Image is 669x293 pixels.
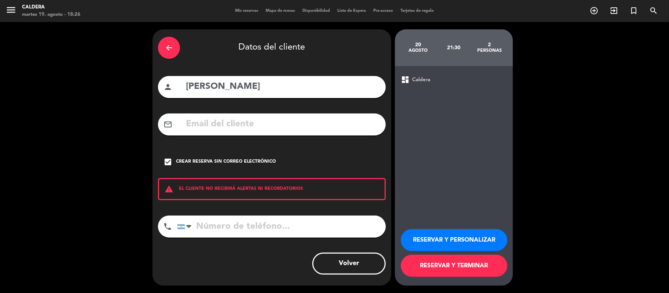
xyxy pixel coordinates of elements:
[397,9,438,13] span: Tarjetas de regalo
[158,178,386,200] div: EL CLIENTE NO RECIBIRÁ ALERTAS NI RECORDATORIOS
[401,255,507,277] button: RESERVAR Y TERMINAR
[159,185,179,193] i: warning
[472,48,507,54] div: personas
[609,6,618,15] i: exit_to_app
[412,76,430,84] span: Caldera
[299,9,334,13] span: Disponibilidad
[163,120,172,129] i: mail_outline
[231,9,262,13] span: Mis reservas
[400,48,436,54] div: agosto
[400,42,436,48] div: 20
[370,9,397,13] span: Pre-acceso
[177,216,194,237] div: Argentina: +54
[22,4,80,11] div: Caldera
[165,43,173,52] i: arrow_back
[176,158,276,166] div: Crear reserva sin correo electrónico
[334,9,370,13] span: Lista de Espera
[163,83,172,91] i: person
[6,4,17,18] button: menu
[401,229,507,251] button: RESERVAR Y PERSONALIZAR
[629,6,638,15] i: turned_in_not
[312,253,386,275] button: Volver
[472,42,507,48] div: 2
[163,158,172,166] i: check_box
[22,11,80,18] div: martes 19. agosto - 18:26
[649,6,658,15] i: search
[590,6,598,15] i: add_circle_outline
[177,216,386,238] input: Número de teléfono...
[401,75,410,84] span: dashboard
[185,117,380,132] input: Email del cliente
[158,35,386,61] div: Datos del cliente
[163,222,172,231] i: phone
[262,9,299,13] span: Mapa de mesas
[436,35,472,61] div: 21:30
[6,4,17,15] i: menu
[185,79,380,94] input: Nombre del cliente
